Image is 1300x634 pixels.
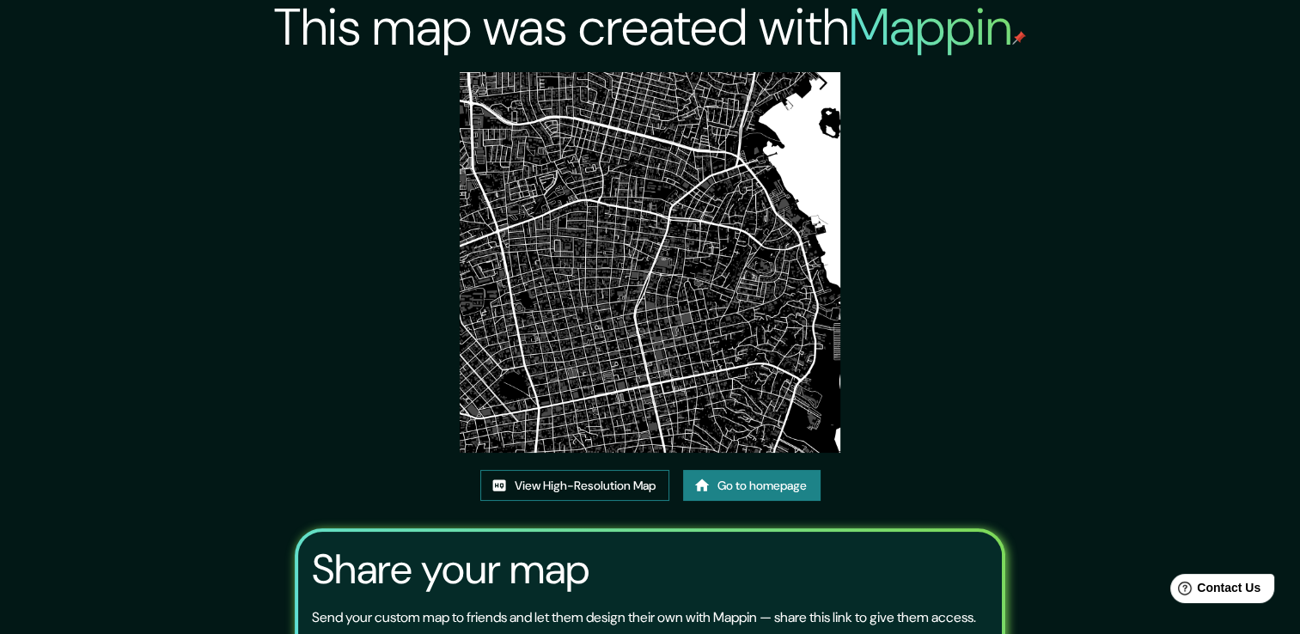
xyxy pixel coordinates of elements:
[1012,31,1026,45] img: mappin-pin
[683,470,821,502] a: Go to homepage
[312,607,976,628] p: Send your custom map to friends and let them design their own with Mappin — share this link to gi...
[460,72,840,453] img: created-map
[1147,567,1281,615] iframe: Help widget launcher
[312,546,589,594] h3: Share your map
[480,470,669,502] a: View High-Resolution Map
